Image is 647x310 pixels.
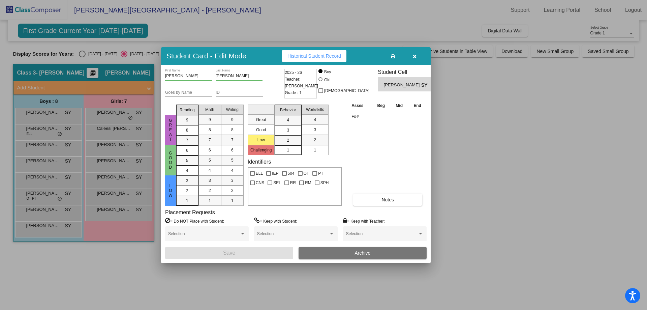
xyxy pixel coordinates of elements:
label: = Do NOT Place with Student: [165,218,224,224]
span: RR [290,179,296,187]
span: 1 [287,147,289,153]
span: 8 [209,127,211,133]
span: 4 [186,168,188,174]
button: Notes [353,194,422,206]
label: = Keep with Student: [254,218,297,224]
span: SY [421,82,431,89]
span: 1 [209,198,211,204]
div: Girl [324,77,331,83]
span: Teacher: [PERSON_NAME] [285,76,318,89]
span: 3 [186,178,188,184]
span: 4 [287,117,289,123]
span: [PERSON_NAME] [384,82,421,89]
div: Boy [324,69,331,75]
th: Mid [390,102,408,109]
span: 6 [186,147,188,153]
span: RM [305,179,311,187]
span: Reading [180,107,195,113]
span: Archive [355,250,371,256]
span: ELL [256,169,263,177]
span: 5 [186,158,188,164]
label: Identifiers [248,159,271,165]
th: End [408,102,427,109]
span: 3 [287,127,289,133]
h3: Student Cell [378,69,436,75]
span: Good [167,151,174,170]
span: 3 [231,177,234,184]
span: 1 [314,147,316,153]
h3: Student Card - Edit Mode [166,52,246,60]
span: 2 [287,137,289,143]
span: 7 [209,137,211,143]
span: 6 [231,147,234,153]
span: Behavior [280,107,296,113]
span: 9 [186,117,188,123]
span: 2 [231,188,234,194]
span: 6 [209,147,211,153]
span: Workskills [306,107,324,113]
input: assessment [351,112,370,122]
span: CNS [256,179,264,187]
button: Historical Student Record [282,50,346,62]
span: SEL [273,179,281,187]
span: Notes [381,197,394,202]
label: Placement Requests [165,209,215,216]
span: PT [318,169,323,177]
span: Math [205,107,214,113]
th: Asses [350,102,372,109]
span: SPH [320,179,329,187]
span: OT [304,169,309,177]
span: Grade : 1 [285,89,302,96]
span: 9 [209,117,211,123]
button: Archive [299,247,427,259]
span: 7 [186,137,188,143]
span: 4 [314,117,316,123]
span: 5 [231,157,234,163]
span: 2025 - 26 [285,69,302,76]
span: Save [223,250,235,256]
span: 1 [186,198,188,204]
span: 2 [186,188,188,194]
span: 2 [209,188,211,194]
span: 2 [314,137,316,143]
span: 4 [231,167,234,173]
span: 9 [231,117,234,123]
span: 1 [231,198,234,204]
span: 504 [288,169,295,177]
span: Historical Student Record [287,53,341,59]
span: 7 [231,137,234,143]
span: 8 [186,127,188,133]
span: 3 [314,127,316,133]
span: Writing [226,107,239,113]
span: 4 [209,167,211,173]
span: IEP [272,169,278,177]
span: 3 [209,177,211,184]
label: = Keep with Teacher: [343,218,385,224]
span: [DEMOGRAPHIC_DATA] [324,87,369,95]
span: 5 [209,157,211,163]
span: Great [167,118,174,142]
span: 8 [231,127,234,133]
th: Beg [372,102,390,109]
button: Save [165,247,293,259]
input: goes by name [165,90,212,95]
span: Low [167,184,174,198]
